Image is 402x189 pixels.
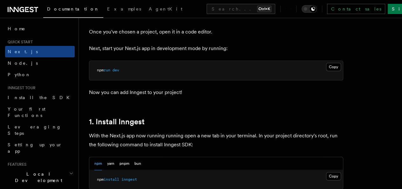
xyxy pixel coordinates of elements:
[5,103,75,121] a: Your first Functions
[5,40,33,45] span: Quick start
[121,177,137,182] span: inngest
[107,6,141,11] span: Examples
[89,117,145,126] a: 1. Install Inngest
[97,68,104,72] span: npm
[8,142,62,154] span: Setting up your app
[94,157,102,170] button: npm
[5,23,75,34] a: Home
[97,177,104,182] span: npm
[112,68,119,72] span: dev
[43,2,103,18] a: Documentation
[104,68,110,72] span: run
[5,139,75,157] a: Setting up your app
[5,57,75,69] a: Node.js
[257,6,271,12] kbd: Ctrl+K
[5,162,26,167] span: Features
[8,49,38,54] span: Next.js
[8,95,73,100] span: Install the SDK
[5,92,75,103] a: Install the SDK
[119,157,129,170] button: pnpm
[107,157,114,170] button: yarn
[5,46,75,57] a: Next.js
[8,72,31,77] span: Python
[207,4,275,14] button: Search...Ctrl+K
[103,2,145,17] a: Examples
[89,27,343,36] p: Once you've chosen a project, open it in a code editor.
[326,63,341,71] button: Copy
[145,2,186,17] a: AgentKit
[89,131,343,149] p: With the Next.js app now running running open a new tab in your terminal. In your project directo...
[8,25,25,32] span: Home
[104,177,119,182] span: install
[89,88,343,97] p: Now you can add Inngest to your project!
[8,106,45,118] span: Your first Functions
[5,121,75,139] a: Leveraging Steps
[8,61,38,66] span: Node.js
[8,124,61,136] span: Leveraging Steps
[5,171,69,184] span: Local Development
[326,172,341,180] button: Copy
[134,157,141,170] button: bun
[5,69,75,80] a: Python
[5,85,36,91] span: Inngest tour
[89,44,343,53] p: Next, start your Next.js app in development mode by running:
[327,4,385,14] a: Contact sales
[302,5,317,13] button: Toggle dark mode
[47,6,99,11] span: Documentation
[149,6,182,11] span: AgentKit
[5,168,75,186] button: Local Development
